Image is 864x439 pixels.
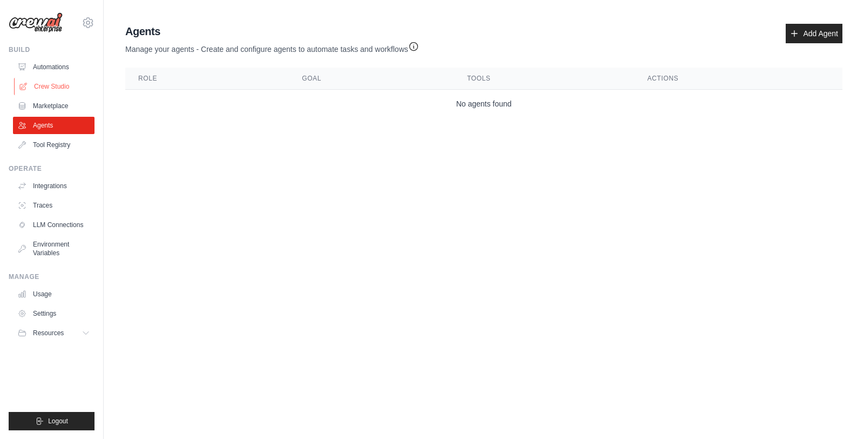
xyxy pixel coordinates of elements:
[9,164,94,173] div: Operate
[9,45,94,54] div: Build
[13,136,94,154] a: Tool Registry
[786,24,842,43] a: Add Agent
[13,117,94,134] a: Agents
[9,272,94,281] div: Manage
[13,305,94,322] a: Settings
[125,24,419,39] h2: Agents
[13,177,94,195] a: Integrations
[9,412,94,430] button: Logout
[14,78,96,95] a: Crew Studio
[289,68,454,90] th: Goal
[33,329,64,337] span: Resources
[13,285,94,303] a: Usage
[125,90,842,118] td: No agents found
[13,216,94,234] a: LLM Connections
[13,236,94,262] a: Environment Variables
[13,197,94,214] a: Traces
[125,68,289,90] th: Role
[13,324,94,342] button: Resources
[13,97,94,115] a: Marketplace
[48,417,68,425] span: Logout
[454,68,634,90] th: Tools
[13,58,94,76] a: Automations
[125,39,419,55] p: Manage your agents - Create and configure agents to automate tasks and workflows
[634,68,842,90] th: Actions
[9,12,63,33] img: Logo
